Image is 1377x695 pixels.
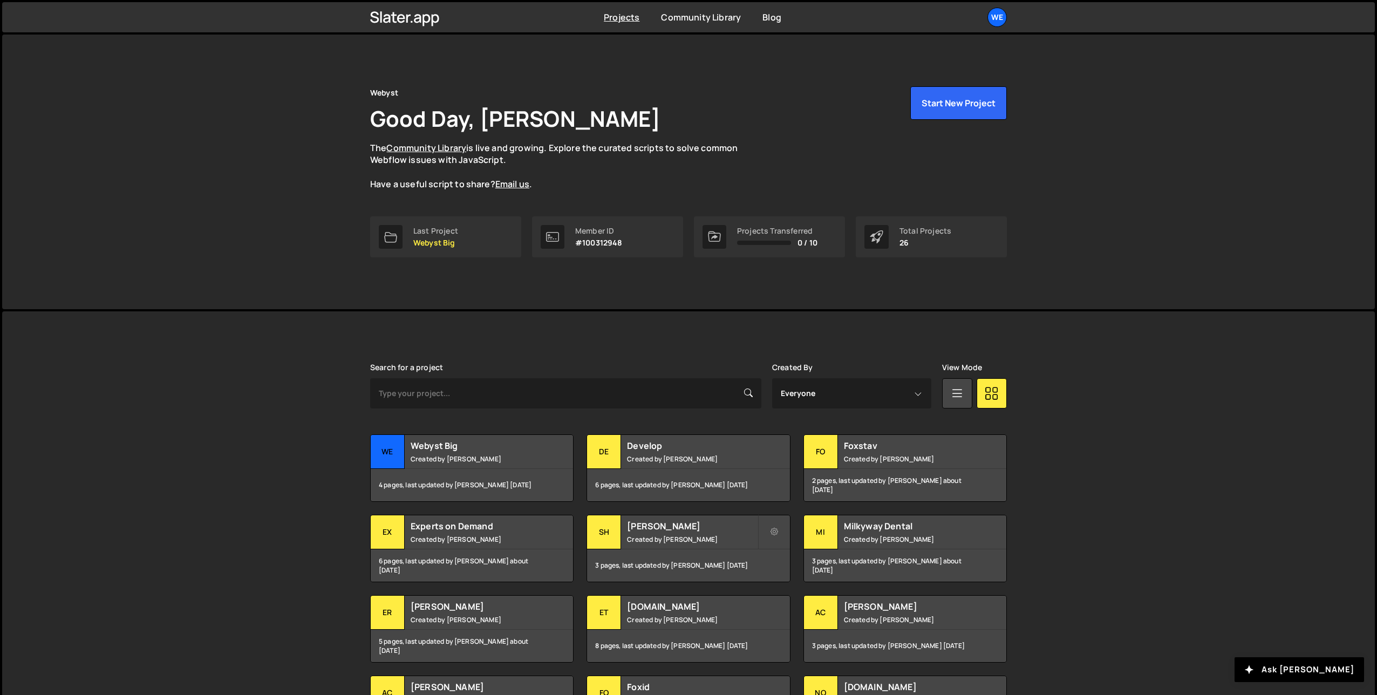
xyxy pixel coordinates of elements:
[627,440,757,452] h2: Develop
[587,434,790,502] a: De Develop Created by [PERSON_NAME] 6 pages, last updated by [PERSON_NAME] [DATE]
[899,227,951,235] div: Total Projects
[804,630,1006,662] div: 3 pages, last updated by [PERSON_NAME] [DATE]
[371,549,573,582] div: 6 pages, last updated by [PERSON_NAME] about [DATE]
[370,515,574,582] a: Ex Experts on Demand Created by [PERSON_NAME] 6 pages, last updated by [PERSON_NAME] about [DATE]
[371,630,573,662] div: 5 pages, last updated by [PERSON_NAME] about [DATE]
[762,11,781,23] a: Blog
[844,454,974,464] small: Created by [PERSON_NAME]
[804,596,838,630] div: Ac
[386,142,466,154] a: Community Library
[844,615,974,624] small: Created by [PERSON_NAME]
[370,104,660,133] h1: Good Day, [PERSON_NAME]
[413,239,458,247] p: Webyst Big
[413,227,458,235] div: Last Project
[575,239,623,247] p: #100312948
[370,434,574,502] a: We Webyst Big Created by [PERSON_NAME] 4 pages, last updated by [PERSON_NAME] [DATE]
[411,535,541,544] small: Created by [PERSON_NAME]
[370,595,574,663] a: Er [PERSON_NAME] Created by [PERSON_NAME] 5 pages, last updated by [PERSON_NAME] about [DATE]
[844,440,974,452] h2: Foxstav
[411,601,541,612] h2: [PERSON_NAME]
[587,630,789,662] div: 8 pages, last updated by [PERSON_NAME] [DATE]
[627,535,757,544] small: Created by [PERSON_NAME]
[804,469,1006,501] div: 2 pages, last updated by [PERSON_NAME] about [DATE]
[804,515,838,549] div: Mi
[370,378,761,408] input: Type your project...
[844,535,974,544] small: Created by [PERSON_NAME]
[411,454,541,464] small: Created by [PERSON_NAME]
[910,86,1007,120] button: Start New Project
[370,216,521,257] a: Last Project Webyst Big
[370,363,443,372] label: Search for a project
[627,454,757,464] small: Created by [PERSON_NAME]
[411,681,541,693] h2: [PERSON_NAME]
[772,363,813,372] label: Created By
[587,515,790,582] a: Sh [PERSON_NAME] Created by [PERSON_NAME] 3 pages, last updated by [PERSON_NAME] [DATE]
[587,595,790,663] a: et [DOMAIN_NAME] Created by [PERSON_NAME] 8 pages, last updated by [PERSON_NAME] [DATE]
[411,440,541,452] h2: Webyst Big
[370,142,759,190] p: The is live and growing. Explore the curated scripts to solve common Webflow issues with JavaScri...
[803,434,1007,502] a: Fo Foxstav Created by [PERSON_NAME] 2 pages, last updated by [PERSON_NAME] about [DATE]
[899,239,951,247] p: 26
[495,178,529,190] a: Email us
[627,601,757,612] h2: [DOMAIN_NAME]
[627,520,757,532] h2: [PERSON_NAME]
[587,596,621,630] div: et
[411,615,541,624] small: Created by [PERSON_NAME]
[604,11,639,23] a: Projects
[627,615,757,624] small: Created by [PERSON_NAME]
[575,227,623,235] div: Member ID
[804,549,1006,582] div: 3 pages, last updated by [PERSON_NAME] about [DATE]
[803,515,1007,582] a: Mi Milkyway Dental Created by [PERSON_NAME] 3 pages, last updated by [PERSON_NAME] about [DATE]
[844,520,974,532] h2: Milkyway Dental
[370,86,398,99] div: Webyst
[844,681,974,693] h2: [DOMAIN_NAME]
[411,520,541,532] h2: Experts on Demand
[371,469,573,501] div: 4 pages, last updated by [PERSON_NAME] [DATE]
[587,515,621,549] div: Sh
[627,681,757,693] h2: Foxid
[804,435,838,469] div: Fo
[987,8,1007,27] a: We
[587,549,789,582] div: 3 pages, last updated by [PERSON_NAME] [DATE]
[587,435,621,469] div: De
[661,11,741,23] a: Community Library
[371,435,405,469] div: We
[844,601,974,612] h2: [PERSON_NAME]
[1235,657,1364,682] button: Ask [PERSON_NAME]
[737,227,817,235] div: Projects Transferred
[942,363,982,372] label: View Mode
[797,239,817,247] span: 0 / 10
[371,596,405,630] div: Er
[587,469,789,501] div: 6 pages, last updated by [PERSON_NAME] [DATE]
[803,595,1007,663] a: Ac [PERSON_NAME] Created by [PERSON_NAME] 3 pages, last updated by [PERSON_NAME] [DATE]
[371,515,405,549] div: Ex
